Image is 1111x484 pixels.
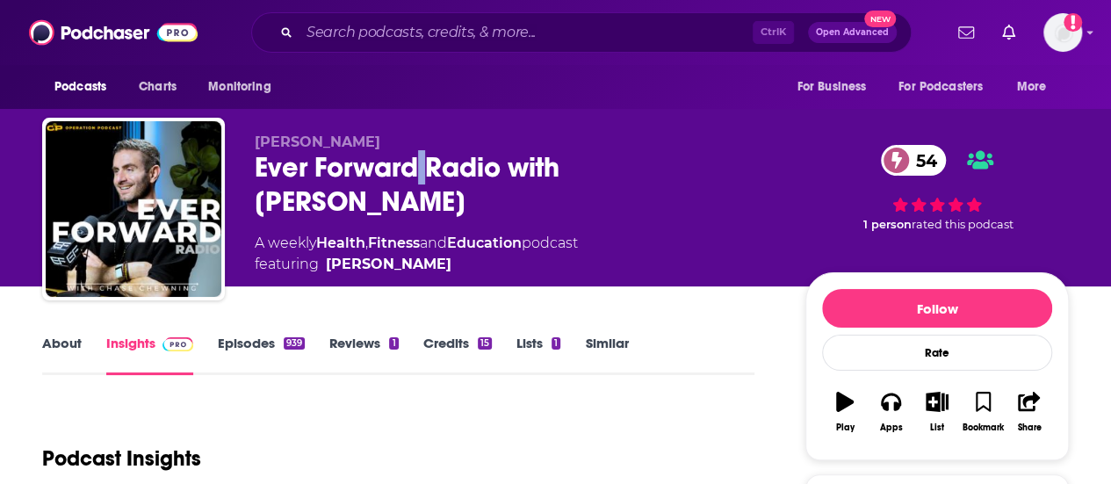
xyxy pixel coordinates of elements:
span: For Podcasters [898,75,983,99]
span: Podcasts [54,75,106,99]
div: A weekly podcast [255,233,578,275]
button: Open AdvancedNew [808,22,897,43]
a: Similar [585,335,628,375]
a: Show notifications dropdown [951,18,981,47]
button: open menu [42,70,129,104]
img: Podchaser - Follow, Share and Rate Podcasts [29,16,198,49]
a: InsightsPodchaser Pro [106,335,193,375]
input: Search podcasts, credits, & more... [299,18,753,47]
a: Reviews1 [329,335,398,375]
img: User Profile [1043,13,1082,52]
button: Apps [868,380,913,444]
button: Bookmark [960,380,1006,444]
a: 54 [881,145,946,176]
a: Fitness [368,235,420,251]
button: open menu [1005,70,1069,104]
svg: Add a profile image [1064,13,1082,32]
h1: Podcast Insights [42,445,201,472]
span: featuring [255,254,578,275]
div: 1 [552,337,560,350]
div: List [930,423,944,433]
div: 54 1 personrated this podcast [805,134,1069,243]
span: rated this podcast [912,218,1014,231]
span: Open Advanced [816,28,889,37]
div: Play [836,423,855,433]
span: Charts [139,75,177,99]
a: Credits15 [423,335,492,375]
span: Logged in as Ashley_Beenen [1043,13,1082,52]
span: More [1017,75,1047,99]
div: Rate [822,335,1052,371]
button: Share [1006,380,1052,444]
button: open menu [784,70,888,104]
span: 54 [898,145,946,176]
div: Share [1017,423,1041,433]
span: Ctrl K [753,21,794,44]
a: Health [316,235,365,251]
div: 1 [389,337,398,350]
img: Podchaser Pro [162,337,193,351]
a: Episodes939 [218,335,305,375]
a: About [42,335,82,375]
a: Lists1 [516,335,560,375]
span: and [420,235,447,251]
button: open menu [887,70,1008,104]
button: List [914,380,960,444]
div: Bookmark [963,423,1004,433]
a: [PERSON_NAME] [326,254,451,275]
div: Apps [880,423,903,433]
a: Charts [127,70,187,104]
div: Search podcasts, credits, & more... [251,12,912,53]
span: For Business [797,75,866,99]
span: Monitoring [208,75,271,99]
div: 15 [478,337,492,350]
button: Play [822,380,868,444]
span: New [864,11,896,27]
a: Show notifications dropdown [995,18,1022,47]
button: Follow [822,289,1052,328]
img: Ever Forward Radio with Chase Chewning [46,121,221,297]
button: open menu [196,70,293,104]
span: 1 person [863,218,912,231]
span: [PERSON_NAME] [255,134,380,150]
div: 939 [284,337,305,350]
button: Show profile menu [1043,13,1082,52]
a: Education [447,235,522,251]
span: , [365,235,368,251]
